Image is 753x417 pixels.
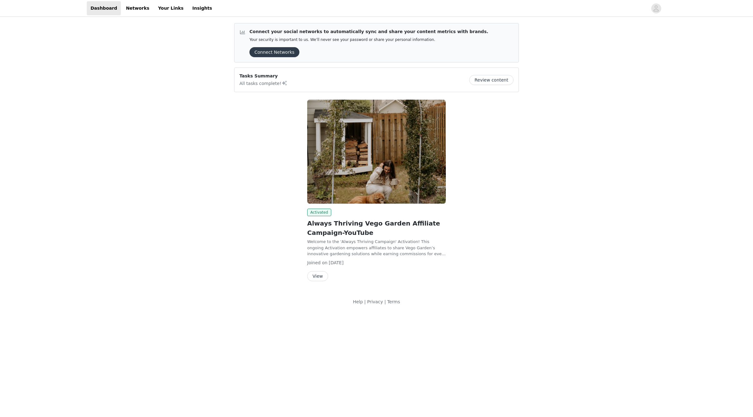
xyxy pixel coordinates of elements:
span: | [384,299,386,304]
h2: Always Thriving Vego Garden Affiliate Campaign-YouTube [307,219,446,237]
button: Connect Networks [249,47,299,57]
a: Privacy [367,299,383,304]
a: View [307,274,328,279]
a: Insights [189,1,216,15]
span: Activated [307,209,331,216]
p: Tasks Summary [239,73,288,79]
p: Connect your social networks to automatically sync and share your content metrics with brands. [249,28,488,35]
p: All tasks complete! [239,79,288,87]
a: Dashboard [87,1,121,15]
a: Networks [122,1,153,15]
button: Review content [469,75,514,85]
p: Welcome to the 'Always Thriving Campaign' Activation! This ongoing Activation empowers affiliates... [307,239,446,257]
p: Your security is important to us. We’ll never see your password or share your personal information. [249,37,488,42]
button: View [307,271,328,281]
span: | [364,299,366,304]
img: Vego Garden [307,100,446,204]
a: Your Links [154,1,187,15]
span: [DATE] [329,260,343,265]
a: Help [353,299,363,304]
a: Terms [387,299,400,304]
span: Joined on [307,260,327,265]
div: avatar [653,3,659,13]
